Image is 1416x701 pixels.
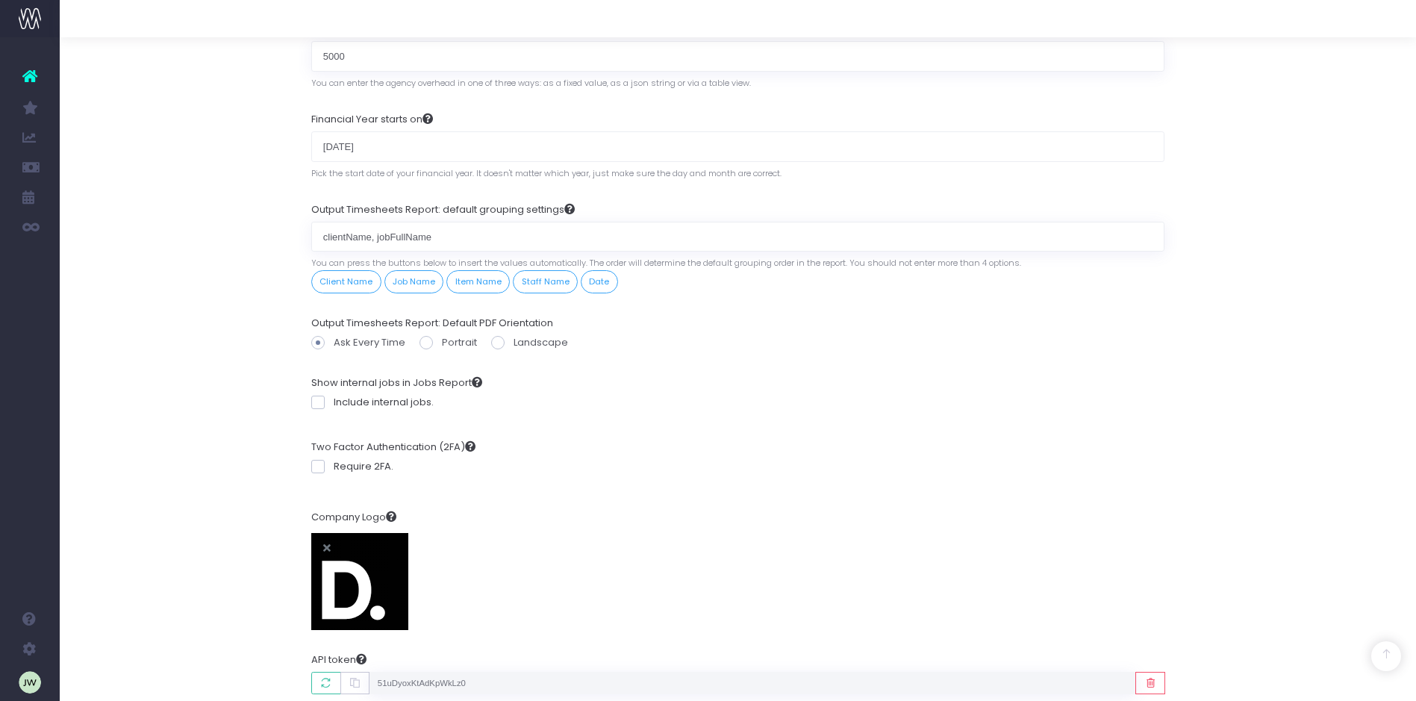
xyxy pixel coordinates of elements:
img: Invalid url [311,533,408,630]
label: Include internal jobs. [311,395,434,410]
span: Pick the start date of your financial year. It doesn't matter which year, just make sure the day ... [311,162,782,180]
label: Show internal jobs in Jobs Report [311,376,482,390]
label: Output Timesheets Report: default grouping settings [311,202,575,217]
button: Job Name [384,270,444,293]
label: Ask Every Time [311,335,405,350]
button: Staff Name [513,270,578,293]
label: Output Timesheets Report: Default PDF Orientation [311,316,553,331]
button: Client Name [311,270,381,293]
label: Company Logo [311,503,396,532]
label: Financial Year starts on [311,112,433,127]
label: Require 2FA. [311,459,393,474]
label: Portrait [420,335,477,350]
label: API token [311,652,367,667]
button: Item Name [446,270,510,293]
span: Remove logo [311,533,343,563]
button: Date [581,270,618,293]
img: images/default_profile_image.png [19,671,41,694]
span: You can enter the agency overhead in one of three ways: as a fixed value, as a json string or via... [311,72,751,90]
label: Landscape [491,335,568,350]
label: Two Factor Authentication (2FA) [311,440,475,455]
span: You can press the buttons below to insert the values automatically. The order will determine the ... [311,252,1021,270]
input: Select date & time [311,131,1164,161]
